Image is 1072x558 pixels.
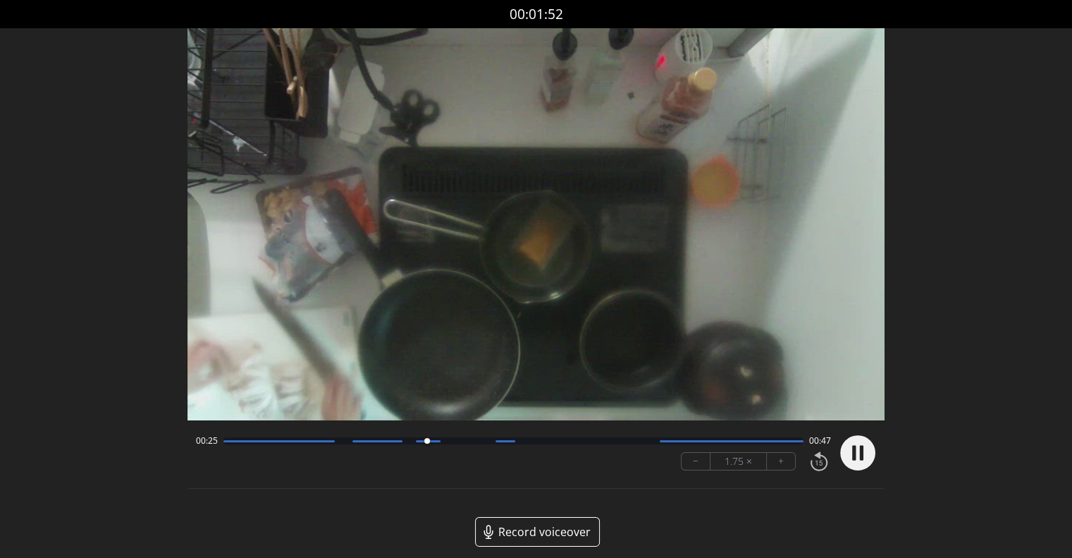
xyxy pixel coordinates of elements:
button: + [767,453,795,470]
a: Record voiceover [475,517,600,547]
span: 00:47 [809,435,831,447]
div: 1.75 × [710,453,767,470]
button: − [682,453,710,470]
span: 00:25 [196,435,218,447]
span: Record voiceover [498,523,591,540]
a: 00:01:52 [510,4,563,25]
